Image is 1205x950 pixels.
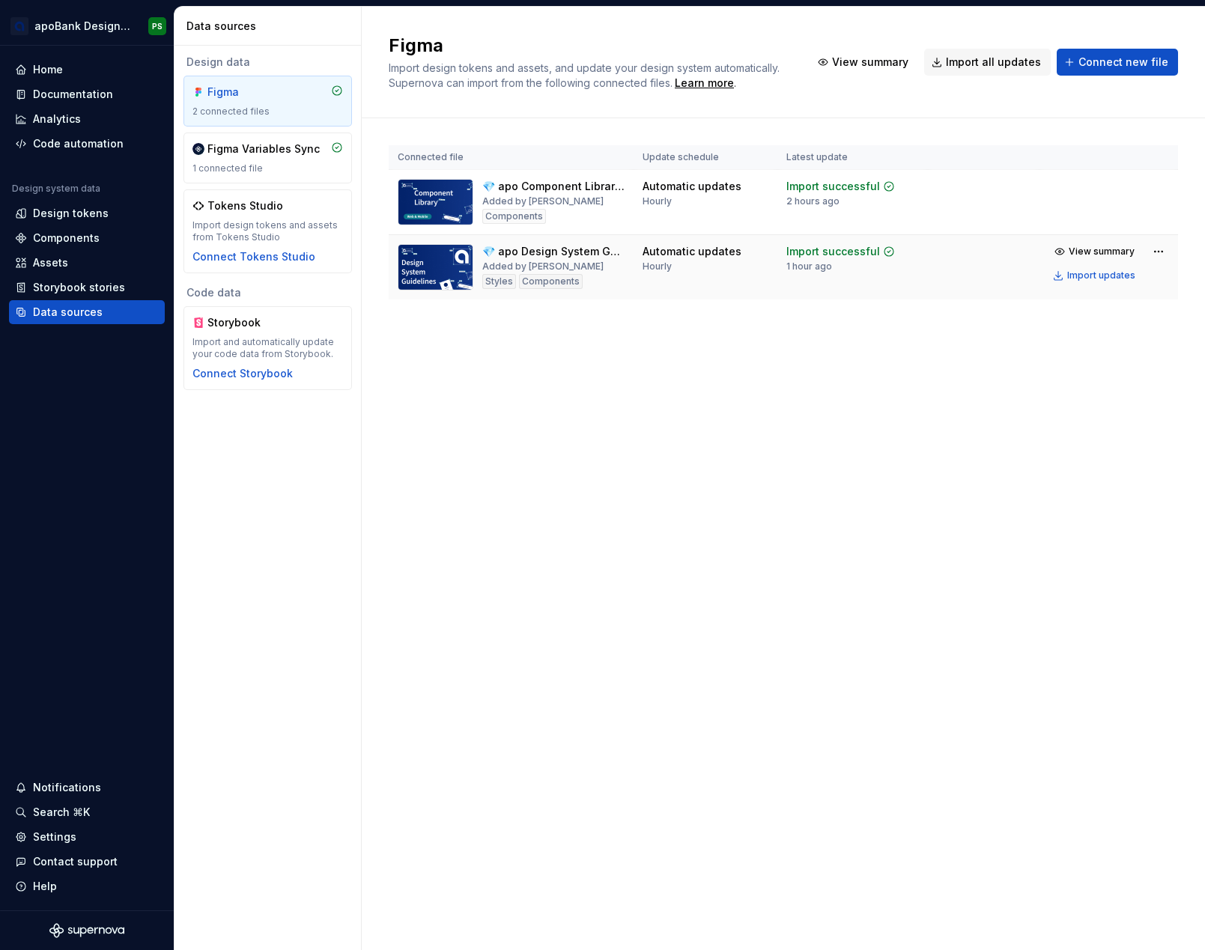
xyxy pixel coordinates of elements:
div: Design system data [12,183,100,195]
div: PS [152,20,163,32]
div: Import updates [1067,270,1135,281]
button: View summary [1048,241,1142,262]
button: Notifications [9,776,165,800]
svg: Supernova Logo [49,923,124,938]
th: Update schedule [634,145,777,170]
div: Storybook [207,315,279,330]
div: Import successful [786,179,880,194]
div: Contact support [33,854,118,869]
div: Hourly [643,195,672,207]
div: 1 hour ago [786,261,832,272]
a: Components [9,226,165,250]
a: Figma2 connected files [183,76,352,127]
div: Data sources [186,19,355,34]
h2: Figma [389,34,792,58]
div: Components [33,231,100,246]
div: Import successful [786,244,880,259]
div: apoBank Designsystem [34,19,130,34]
button: Import all updates [924,49,1051,76]
a: StorybookImport and automatically update your code data from Storybook.Connect Storybook [183,306,352,390]
span: View summary [832,55,908,70]
div: 💎 apo Component Library Web + Mobile [482,179,625,194]
div: Added by [PERSON_NAME] [482,261,604,272]
div: Code data [183,285,352,300]
div: Help [33,879,57,894]
a: Settings [9,825,165,849]
a: Figma Variables Sync1 connected file [183,133,352,183]
button: Connect Storybook [192,366,293,381]
div: Components [519,274,583,289]
a: Design tokens [9,201,165,225]
div: 2 hours ago [786,195,840,207]
div: Automatic updates [643,179,741,194]
div: Analytics [33,112,81,127]
div: Data sources [33,305,103,320]
div: Assets [33,255,68,270]
img: e2a5b078-0b6a-41b7-8989-d7f554be194d.png [10,17,28,35]
a: Home [9,58,165,82]
button: Connect new file [1057,49,1178,76]
a: Documentation [9,82,165,106]
span: View summary [1069,246,1135,258]
th: Latest update [777,145,928,170]
div: Search ⌘K [33,805,90,820]
button: View summary [810,49,918,76]
div: Home [33,62,63,77]
div: Hourly [643,261,672,272]
button: Contact support [9,850,165,874]
div: Tokens Studio [207,198,283,213]
div: Figma [207,85,279,100]
a: Assets [9,251,165,275]
div: 2 connected files [192,106,343,118]
div: Design tokens [33,206,109,221]
div: 💎 apo Design System Guidelines [482,244,625,259]
button: apoBank DesignsystemPS [3,10,171,42]
a: Storybook stories [9,275,165,299]
div: Added by [PERSON_NAME] [482,195,604,207]
div: Notifications [33,780,101,795]
span: Import all updates [946,55,1041,70]
span: Import design tokens and assets, and update your design system automatically. Supernova can impor... [389,61,783,89]
span: . [673,78,736,89]
div: Import and automatically update your code data from Storybook. [192,336,343,360]
div: Figma Variables Sync [207,141,320,156]
a: Code automation [9,132,165,156]
div: Settings [33,829,76,844]
div: Storybook stories [33,280,125,295]
button: Help [9,874,165,898]
a: Tokens StudioImport design tokens and assets from Tokens StudioConnect Tokens Studio [183,189,352,273]
div: Design data [183,55,352,70]
div: Automatic updates [643,244,741,259]
button: Import updates [1048,265,1142,286]
a: Learn more [675,76,734,91]
a: Analytics [9,107,165,131]
div: Documentation [33,87,113,102]
button: Connect Tokens Studio [192,249,315,264]
span: Connect new file [1078,55,1168,70]
div: Components [482,209,546,224]
a: Data sources [9,300,165,324]
div: Import design tokens and assets from Tokens Studio [192,219,343,243]
div: 1 connected file [192,162,343,174]
div: Styles [482,274,516,289]
button: Search ⌘K [9,800,165,824]
th: Connected file [389,145,634,170]
div: Code automation [33,136,124,151]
